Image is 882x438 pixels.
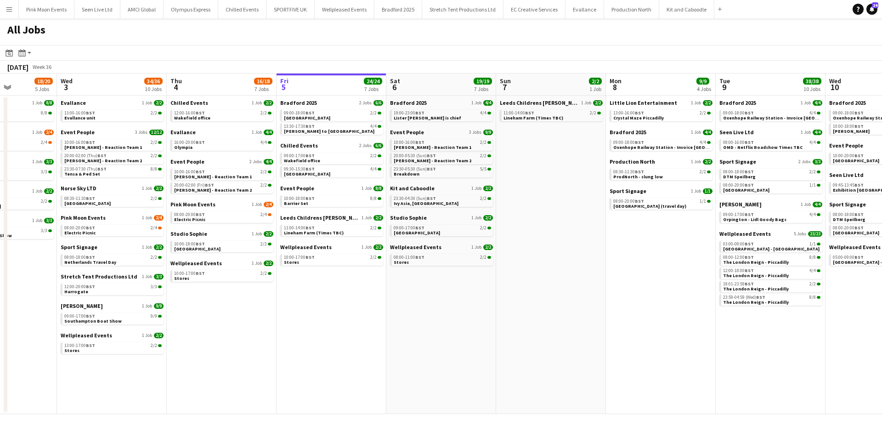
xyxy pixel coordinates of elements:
span: 13:00-16:00 [613,111,644,115]
span: Leeds Childrens Charity Lineham [500,99,579,106]
span: 4/4 [260,140,267,145]
span: 09:45-13:45 [833,183,864,188]
div: Evallance1 Job2/213:00-16:00BST2/2Evallance unit [61,99,164,129]
span: BST [745,139,754,145]
span: Lister Park - Barker is chief [394,115,461,121]
span: 10:00-16:00 [394,140,424,145]
span: 09:00-17:00 [284,154,315,158]
span: 4/4 [264,159,273,165]
a: 24 [866,4,877,15]
span: 20:00-02:00 (Thu) [64,154,107,158]
span: Evallance [170,129,196,136]
span: 2/2 [703,159,712,165]
span: 6/6 [373,143,383,148]
span: 2/2 [264,100,273,106]
a: 20:00-02:00 (Thu)BST2/2[PERSON_NAME] - Reaction Team 2 [64,153,162,163]
button: SPORTFIVE UK [266,0,315,18]
span: ProdNorth - slung low [613,174,663,180]
span: OMD - Netflix Roadshow Times TBC [723,144,803,150]
span: Little Lion Entertainment [610,99,677,106]
span: DTM Speilberg [723,174,756,180]
span: 2/2 [370,154,377,158]
a: 09:00-18:00BST4/4Oxenhope Railway Station - Invoice [GEOGRAPHIC_DATA] Royal [613,139,711,150]
span: 2/2 [154,186,164,191]
a: 23:30-05:30 (Sun)BST5/5Breakdown [394,166,491,176]
span: 2/4 [41,140,47,145]
a: Bradford 20251 Job4/4 [610,129,712,136]
a: Norse Sky LTD1 Job2/2 [61,185,164,192]
span: Evallance unit [64,115,96,121]
span: 1 Job [32,188,42,194]
span: White city [284,171,330,177]
a: 09:00-18:00BST4/4Oxenhope Railway Station - Invoice [GEOGRAPHIC_DATA] Royal [723,110,820,120]
span: 2/2 [593,100,603,106]
span: 4/4 [809,111,816,115]
span: BST [305,166,315,172]
div: Norse Sky LTD1 Job2/208:30-11:30BST2/2[GEOGRAPHIC_DATA] [61,185,164,214]
span: 13:30-17:30 [284,124,315,129]
span: 2/2 [151,154,157,158]
span: 2/2 [151,140,157,145]
span: Coldplay - Reaction Team 2 [64,158,142,164]
div: Evallance1 Job4/416:00-20:00BST4/4Olympia [170,129,273,158]
span: 20:00-02:00 (Fri) [174,183,214,188]
a: 08:00-20:00BST1/1[GEOGRAPHIC_DATA] (travel day) [613,198,711,209]
span: 1 Job [691,159,701,165]
span: 4/4 [813,130,822,135]
span: 1 Job [801,100,811,106]
span: 1 Job [32,159,42,165]
a: 10:00-16:00BST2/2[PERSON_NAME] - Reaction Team 1 [174,169,271,179]
button: Evallance [565,0,604,18]
span: 4/4 [703,130,712,135]
div: Event People3 Jobs12/1210:00-16:00BST2/2[PERSON_NAME] - Reaction Team 120:00-02:00 (Thu)BST2/2[PE... [61,129,164,185]
a: 08:00-20:00BST1/1[GEOGRAPHIC_DATA] [723,182,820,193]
a: Sport Signage1 Job1/1 [610,188,712,194]
span: BST [305,153,315,159]
span: 3 Jobs [135,130,147,135]
span: 12/12 [149,130,164,135]
span: Coldplay - Reaction Team 1 [174,174,252,180]
a: 09:00-17:00BST2/2Wakefield office [284,153,381,163]
a: 16:00-20:00BST4/4Olympia [174,139,271,150]
span: 1 Job [252,100,262,106]
span: 2/2 [480,154,486,158]
span: Azerbaijan [723,187,769,193]
a: Little Lion Entertainment1 Job2/2 [610,99,712,106]
span: Wembley [833,158,879,164]
span: 2/2 [151,196,157,201]
span: 24 [872,2,878,8]
span: Coldplay - Reaction Team 1 [64,144,142,150]
span: Olympia [174,144,192,150]
span: 2/2 [154,100,164,106]
span: BST [86,110,95,116]
div: Production North1 Job2/208:30-11:30BST2/2ProdNorth - slung low [610,158,712,188]
a: 12:00-16:00BST2/2Wakefield office [174,110,271,120]
div: Event People3 Jobs9/910:00-16:00BST2/2[PERSON_NAME] - Reaction Team 120:00-05:30 (Sun)BST2/2[PERS... [390,129,493,185]
a: 10:00-18:00BST8/8Barrier Set [284,195,381,206]
span: Coldplay - Reaction Team 2 [394,158,471,164]
a: 23:30-04:30 (Sun)BST2/2Ivy Asia, [GEOGRAPHIC_DATA] [394,195,491,206]
span: Lister Park [284,115,330,121]
span: 08:00-18:00 [723,170,754,174]
a: 08:30-11:30BST2/2ProdNorth - slung low [613,169,711,179]
span: 1 Job [142,186,152,191]
span: 08:00-20:00 [613,199,644,204]
span: 11:00-14:00 [503,111,534,115]
span: 10:00-18:00 [284,196,315,201]
span: 16:00-20:00 [174,140,205,145]
span: 23:30-04:30 (Sun) [394,196,436,201]
span: BST [635,198,644,204]
span: 1 Job [252,130,262,135]
span: Seen Live Ltd [719,129,754,136]
button: Olympus Express [164,0,218,18]
span: 09:00-18:00 [613,140,644,145]
span: Wakefield office [174,115,210,121]
a: Event People3 Jobs12/12 [61,129,164,136]
span: BST [305,110,315,116]
span: BST [854,182,864,188]
span: 1 Job [581,100,591,106]
span: BST [635,110,644,116]
span: BST [745,110,754,116]
span: 1/1 [809,183,816,188]
div: Event People2 Jobs4/410:00-16:00BST2/2[PERSON_NAME] - Reaction Team 120:00-02:00 (Fri)BST2/2[PERS... [170,158,273,201]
